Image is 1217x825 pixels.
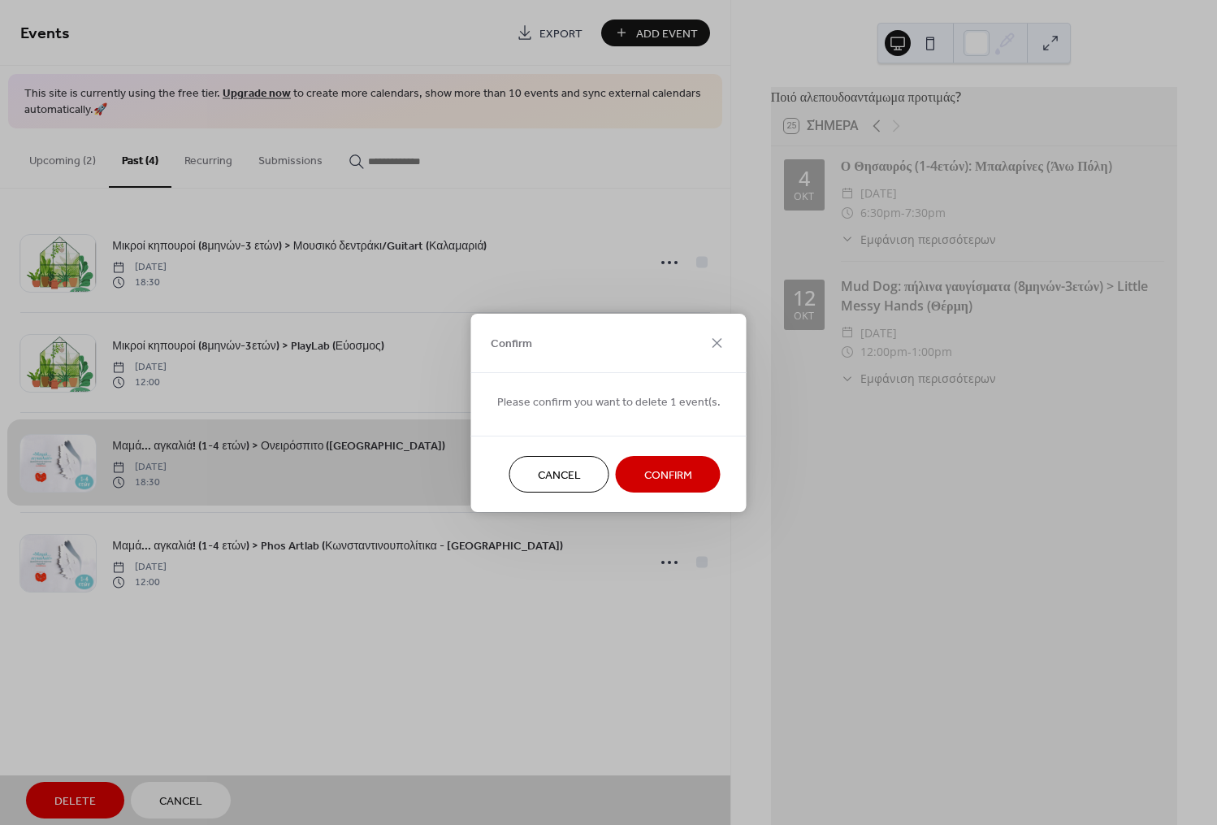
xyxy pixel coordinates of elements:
[497,393,721,410] span: Please confirm you want to delete 1 event(s.
[509,456,609,493] button: Cancel
[644,467,692,484] span: Confirm
[538,467,581,484] span: Cancel
[616,456,721,493] button: Confirm
[491,336,532,353] span: Confirm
